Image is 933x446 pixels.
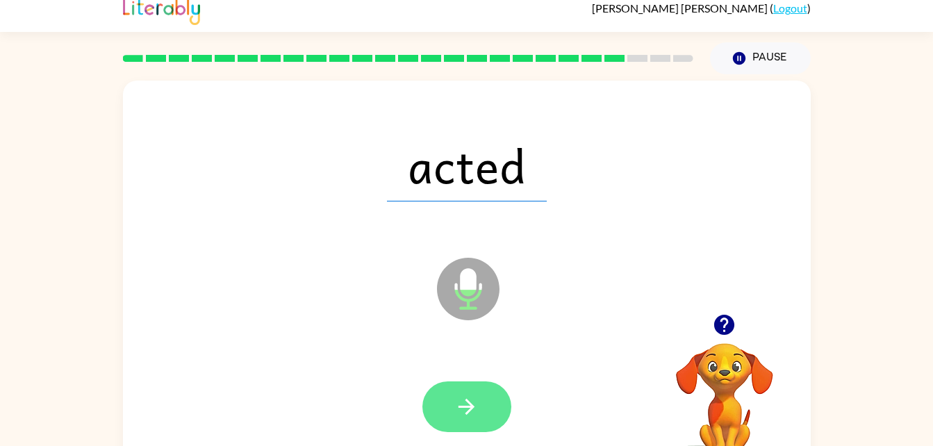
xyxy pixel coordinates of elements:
span: [PERSON_NAME] [PERSON_NAME] [592,1,770,15]
button: Pause [710,42,811,74]
a: Logout [773,1,807,15]
div: ( ) [592,1,811,15]
span: acted [387,129,547,201]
